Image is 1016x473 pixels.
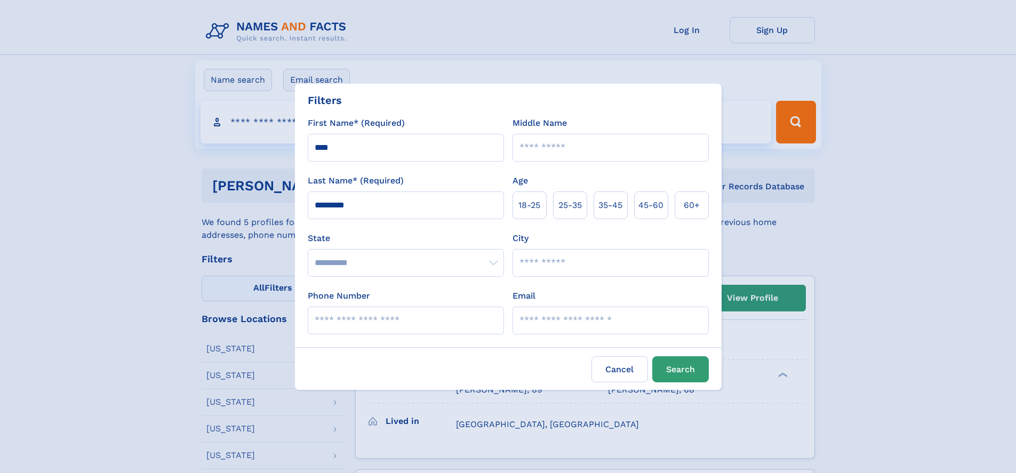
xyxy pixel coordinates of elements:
[513,174,528,187] label: Age
[513,232,529,245] label: City
[308,290,370,302] label: Phone Number
[598,199,622,212] span: 35‑45
[513,290,535,302] label: Email
[308,232,504,245] label: State
[518,199,540,212] span: 18‑25
[558,199,582,212] span: 25‑35
[308,92,342,108] div: Filters
[684,199,700,212] span: 60+
[308,117,405,130] label: First Name* (Required)
[308,174,404,187] label: Last Name* (Required)
[513,117,567,130] label: Middle Name
[591,356,648,382] label: Cancel
[638,199,663,212] span: 45‑60
[652,356,709,382] button: Search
